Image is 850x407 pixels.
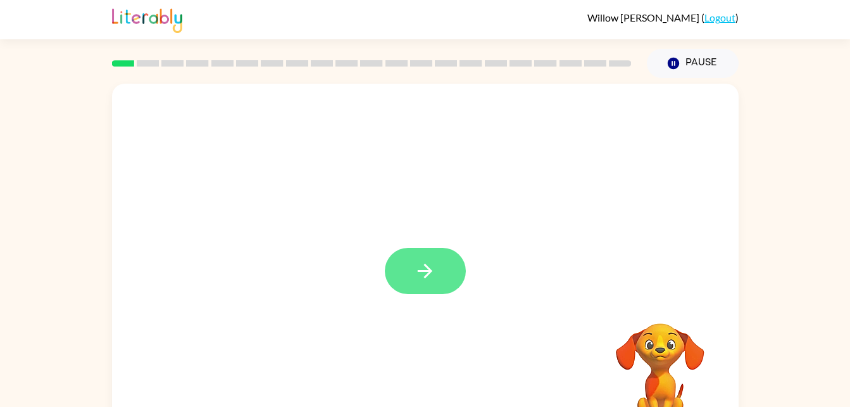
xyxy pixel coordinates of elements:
[704,11,735,23] a: Logout
[112,5,182,33] img: Literably
[647,49,739,78] button: Pause
[587,11,739,23] div: ( )
[587,11,701,23] span: Willow [PERSON_NAME]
